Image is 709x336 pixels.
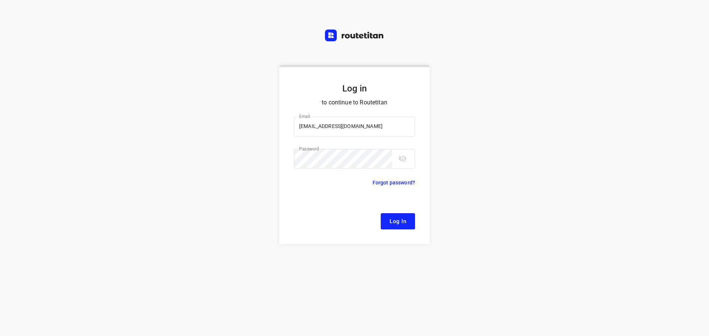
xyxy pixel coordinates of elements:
[325,30,384,41] img: Routetitan
[395,151,410,166] button: toggle password visibility
[294,83,415,94] h5: Log in
[373,178,415,187] p: Forgot password?
[294,97,415,108] p: to continue to Routetitan
[381,213,415,229] button: Log In
[390,217,406,226] span: Log In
